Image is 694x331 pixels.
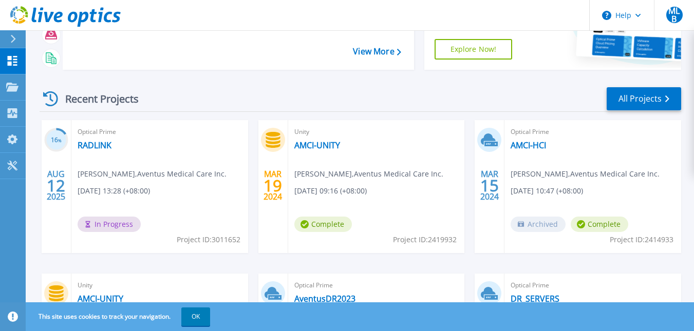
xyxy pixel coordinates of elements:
span: % [58,138,62,143]
h3: 16 [44,134,68,146]
span: [DATE] 10:47 (+08:00) [511,185,583,197]
span: Optical Prime [511,280,675,291]
span: Unity [78,280,242,291]
a: All Projects [607,87,681,110]
span: Project ID: 2414933 [610,234,673,245]
span: MLB [666,7,683,23]
a: AMCI-UNITY [78,294,123,304]
span: 12 [47,181,65,190]
span: [PERSON_NAME] , Aventus Medical Care Inc. [294,168,443,180]
a: Explore Now! [435,39,513,60]
span: [PERSON_NAME] , Aventus Medical Care Inc. [511,168,660,180]
span: [DATE] 09:16 (+08:00) [294,185,367,197]
span: Archived [511,217,566,232]
a: AventusDR2023 [294,294,355,304]
span: Complete [294,217,352,232]
span: Project ID: 3011652 [177,234,240,245]
div: MAR 2024 [480,167,499,204]
span: [PERSON_NAME] , Aventus Medical Care Inc. [78,168,227,180]
span: 19 [264,181,282,190]
a: View More [353,47,401,56]
div: MAR 2024 [263,167,283,204]
span: Optical Prime [294,280,459,291]
a: AMCI-UNITY [294,140,340,150]
span: This site uses cookies to track your navigation. [28,307,210,326]
span: [DATE] 13:28 (+08:00) [78,185,150,197]
a: DR_SERVERS [511,294,559,304]
div: AUG 2025 [46,167,66,204]
span: 15 [480,181,499,190]
span: Optical Prime [511,126,675,138]
a: RADLINK [78,140,111,150]
div: Recent Projects [40,86,153,111]
span: Project ID: 2419932 [393,234,457,245]
button: OK [181,307,210,326]
span: Optical Prime [78,126,242,138]
span: Unity [294,126,459,138]
span: Complete [571,217,628,232]
span: In Progress [78,217,141,232]
a: AMCI-HCI [511,140,546,150]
